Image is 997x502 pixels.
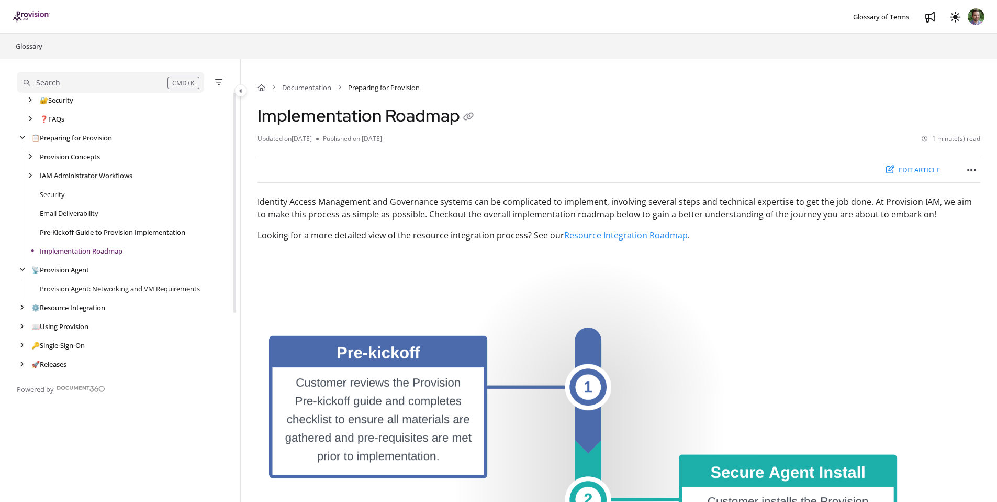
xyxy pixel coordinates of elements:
[167,77,199,89] div: CMD+K
[13,11,50,23] img: brand logo
[17,133,27,143] div: arrow
[40,246,122,256] a: Implementation Roadmap
[17,72,204,93] button: Search
[31,265,40,275] span: 📡
[257,105,477,126] h1: Implementation Roadmap
[31,302,105,313] a: Resource Integration
[40,95,73,105] a: Security
[922,134,980,144] li: 1 minute(s) read
[17,303,27,313] div: arrow
[17,384,54,395] span: Powered by
[257,229,980,242] p: Looking for a more detailed view of the resource integration process? See our .
[31,133,112,143] a: Preparing for Provision
[564,230,688,241] a: Resource Integration Roadmap
[257,134,316,144] li: Updated on [DATE]
[964,161,980,178] button: Article more options
[40,170,132,181] a: IAM Administrator Workflows
[316,134,382,144] li: Published on [DATE]
[40,114,48,124] span: ❓
[17,265,27,275] div: arrow
[31,321,88,332] a: Using Provision
[17,341,27,351] div: arrow
[947,8,964,25] button: Theme options
[31,265,89,275] a: Provision Agent
[57,386,105,392] img: Document360
[40,208,98,219] a: Email Deliverability
[257,195,980,221] p: Identity Access Management and Governance systems can be complicated to implement, involving seve...
[31,359,66,369] a: Releases
[968,8,984,25] img: bpowers@provisioniam.com
[257,82,265,93] a: Home
[212,76,225,89] button: Filter
[40,114,64,124] a: FAQs
[31,322,40,331] span: 📖
[31,359,40,369] span: 🚀
[879,161,947,179] button: Edit article
[31,340,85,351] a: Single-Sign-On
[31,133,40,143] span: 📋
[40,227,185,237] a: Pre-Kickoff Guide to Provision Implementation
[25,152,36,162] div: arrow
[15,40,43,52] a: Glossary
[40,151,100,162] a: Provision Concepts
[348,82,420,93] span: Preparing for Provision
[40,95,48,105] span: 🔐
[25,114,36,124] div: arrow
[17,382,105,395] a: Powered by Document360 - opens in a new tab
[17,322,27,332] div: arrow
[25,95,36,105] div: arrow
[922,8,938,25] a: Whats new
[40,189,65,200] a: Security
[25,171,36,181] div: arrow
[40,283,200,294] a: Provision Agent: Networking and VM Requirements
[36,77,60,89] div: Search
[282,82,331,93] a: Documentation
[460,109,477,126] button: Copy link of Implementation Roadmap
[31,341,40,350] span: 🔑
[31,303,40,312] span: ⚙️
[17,359,27,369] div: arrow
[234,84,247,97] button: Category toggle
[13,11,50,23] a: Project logo
[853,12,909,21] span: Glossary of Terms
